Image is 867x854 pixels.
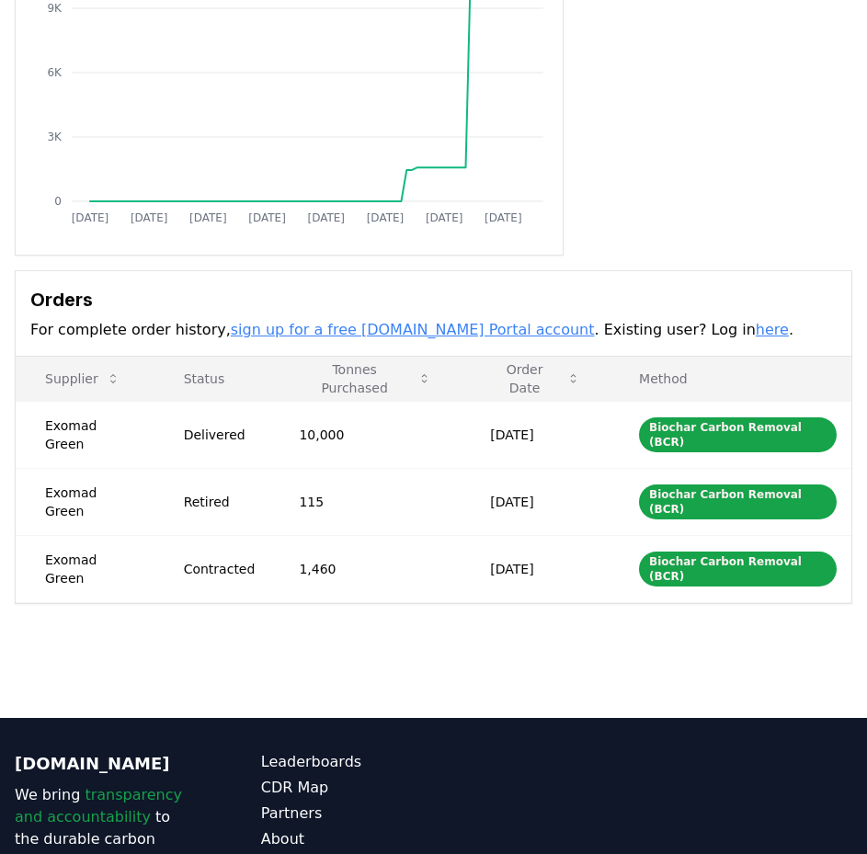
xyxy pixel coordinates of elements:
td: [DATE] [461,535,610,602]
tspan: [DATE] [248,211,286,224]
tspan: [DATE] [367,211,405,224]
tspan: 9K [47,2,63,15]
div: Biochar Carbon Removal (BCR) [639,417,837,452]
p: For complete order history, . Existing user? Log in . [30,319,837,341]
td: 115 [269,468,461,535]
tspan: [DATE] [426,211,463,224]
div: Delivered [184,426,256,444]
tspan: 3K [47,131,63,143]
span: transparency and accountability [15,786,182,826]
div: Biochar Carbon Removal (BCR) [639,552,837,586]
h3: Orders [30,286,837,313]
tspan: 6K [47,66,63,79]
tspan: [DATE] [72,211,109,224]
td: [DATE] [461,468,610,535]
button: Order Date [475,360,595,397]
td: Exomad Green [16,468,154,535]
tspan: [DATE] [131,211,168,224]
a: Leaderboards [261,751,434,773]
tspan: [DATE] [189,211,227,224]
td: Exomad Green [16,535,154,602]
div: Contracted [184,560,256,578]
a: Partners [261,803,434,825]
a: here [756,321,789,338]
td: [DATE] [461,401,610,468]
tspan: 0 [54,195,62,208]
a: sign up for a free [DOMAIN_NAME] Portal account [231,321,595,338]
p: Status [169,370,256,388]
a: CDR Map [261,777,434,799]
p: [DOMAIN_NAME] [15,751,188,777]
td: Exomad Green [16,401,154,468]
div: Biochar Carbon Removal (BCR) [639,484,837,519]
div: Retired [184,493,256,511]
tspan: [DATE] [307,211,345,224]
button: Tonnes Purchased [284,360,446,397]
td: 1,460 [269,535,461,602]
tspan: [DATE] [485,211,522,224]
a: About [261,828,434,850]
p: Method [624,370,837,388]
td: 10,000 [269,401,461,468]
button: Supplier [30,360,135,397]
